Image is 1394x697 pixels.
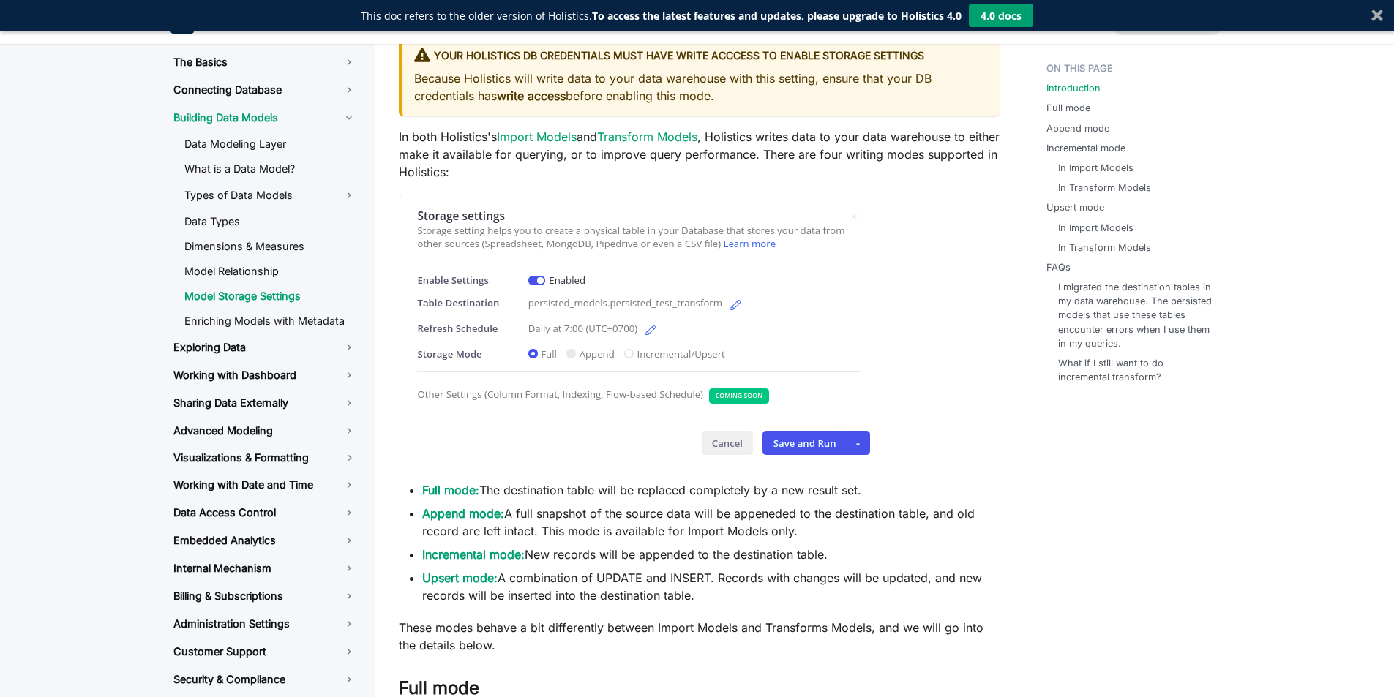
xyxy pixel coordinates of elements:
[170,10,310,34] a: HolisticsHolistics Docs (3.0)
[162,667,368,692] a: Security & Compliance
[422,483,479,497] a: Full mode:
[422,481,1000,499] li: The destination table will be replaced completely by a new result set.
[162,584,368,609] a: Billing & Subscriptions
[399,195,878,462] img: transform-model-modes.png
[162,105,368,130] a: Building Data Models
[969,4,1033,27] button: 4.0 docs
[173,310,368,332] a: Enriching Models with Metadata
[1046,101,1090,115] a: Full mode
[497,88,566,103] strong: write access
[414,47,988,66] div: Your Holistics DB credentials must have write acccess to enable Storage Settings
[162,639,368,664] a: Customer Support
[173,133,368,155] a: Data Modeling Layer
[162,500,368,525] a: Data Access Control
[1046,141,1125,155] a: Incremental mode
[422,506,504,521] a: Append mode:
[1046,260,1071,274] a: FAQs
[173,260,368,282] a: Model Relationship
[162,363,368,388] a: Working with Dashboard
[173,285,368,307] a: Model Storage Settings
[597,129,697,144] a: Transform Models
[422,570,498,585] a: Upsert mode:
[162,528,368,553] a: Embedded Analytics
[162,50,368,75] a: The Basics
[162,335,368,360] a: Exploring Data
[162,418,368,443] a: Advanced Modeling
[162,391,368,415] a: Sharing Data Externally
[162,446,331,470] a: Visualizations & Formatting
[162,472,368,497] a: Working with Date and Time
[361,8,962,23] p: This doc refers to the older version of Holistics.
[1046,121,1109,135] a: Append mode
[156,44,375,697] nav: Docs sidebar
[1058,161,1133,175] a: In Import Models
[1046,81,1101,95] a: Introduction
[1058,221,1133,235] a: In Import Models
[1058,241,1151,255] a: In Transform Models
[173,236,368,257] a: Dimensions & Measures
[422,547,525,562] a: Incremental mode:
[497,129,577,144] a: Import Models
[422,569,1000,604] li: A combination of UPDATE and INSERT. Records with changes will be updated, and new records will be...
[1046,200,1104,214] a: Upsert mode
[414,69,988,105] p: Because Holistics will write data to your data warehouse with this setting, ensure that your DB c...
[1058,181,1151,195] a: In Transform Models
[1058,280,1215,350] a: I migrated the destination tables in my data warehouse. The persisted models that use these table...
[173,183,368,208] a: Types of Data Models
[173,211,368,233] a: Data Types
[399,619,1000,654] p: These modes behave a bit differently between Import Models and Transforms Models, and we will go ...
[361,8,962,23] div: This doc refers to the older version of Holistics.To access the latest features and updates, plea...
[399,128,1000,181] p: In both Holistics's and , Holistics writes data to your data warehouse to either make it availabl...
[173,158,368,180] a: What is a Data Model?
[162,78,368,102] a: Connecting Database
[592,9,962,23] strong: To access the latest features and updates, please upgrade to Holistics 4.0
[331,446,368,470] button: Toggle the collapsible sidebar category 'Visualizations & Formatting'
[422,546,1000,563] li: New records will be appended to the destination table.
[422,505,1000,540] li: A full snapshot of the source data will be appeneded to the destination table, and old record are...
[1058,356,1215,384] a: What if I still want to do incremental transform?
[162,611,368,636] a: Administration Settings
[162,556,368,581] a: Internal Mechanism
